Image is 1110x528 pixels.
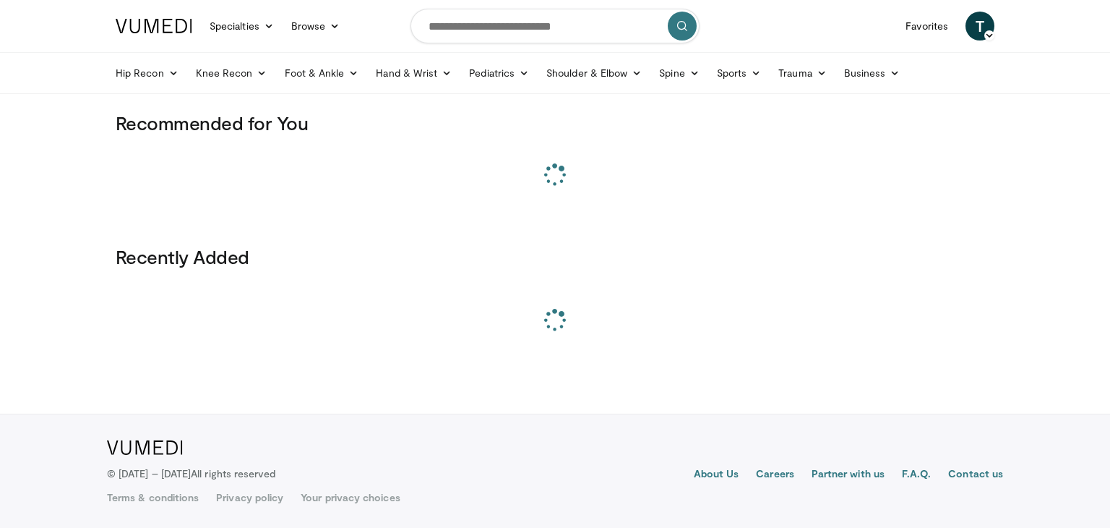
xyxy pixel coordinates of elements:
a: Browse [283,12,349,41]
a: Contact us [948,467,1003,484]
a: Foot & Ankle [276,59,368,88]
a: About Us [694,467,739,484]
a: Pediatrics [460,59,538,88]
a: Terms & conditions [107,490,199,505]
img: VuMedi Logo [116,19,192,33]
a: Trauma [770,59,835,88]
a: Hand & Wrist [367,59,460,88]
a: Knee Recon [187,59,276,88]
a: Business [835,59,909,88]
a: Spine [650,59,707,88]
a: Favorites [897,12,957,41]
img: VuMedi Logo [107,440,183,455]
p: © [DATE] – [DATE] [107,467,276,481]
h3: Recently Added [116,245,994,268]
span: All rights reserved [191,467,275,480]
input: Search topics, interventions [410,9,700,43]
a: Specialties [201,12,283,41]
a: T [965,12,994,41]
h3: Recommended for You [116,111,994,135]
a: Privacy policy [216,490,283,505]
a: Sports [708,59,770,88]
a: Partner with us [812,467,885,484]
a: F.A.Q. [902,467,931,484]
a: Shoulder & Elbow [538,59,650,88]
a: Your privacy choices [301,490,400,505]
a: Careers [756,467,794,484]
a: Hip Recon [107,59,187,88]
